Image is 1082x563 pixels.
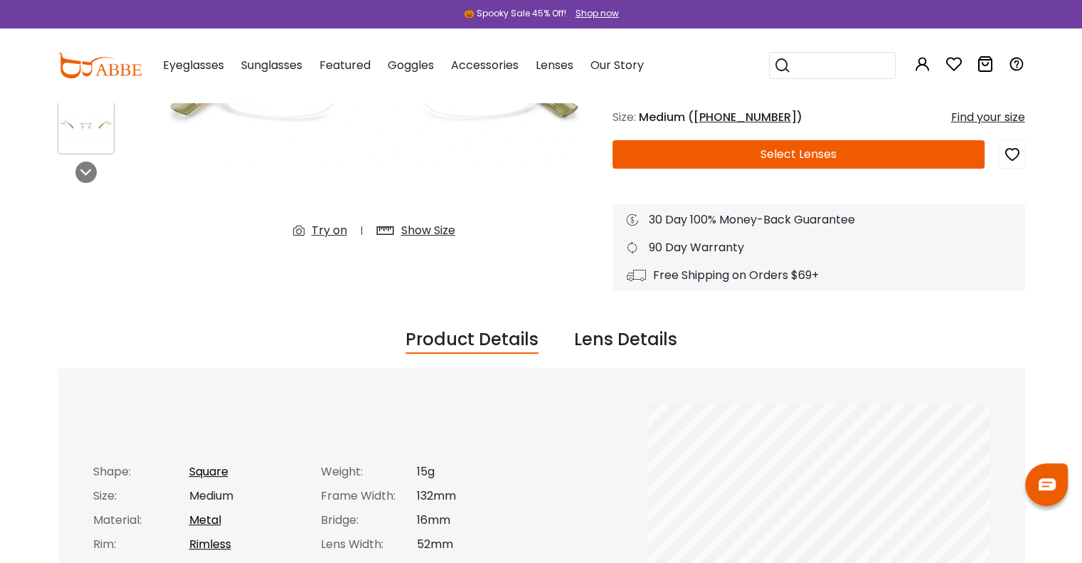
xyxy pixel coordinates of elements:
[401,222,455,239] div: Show Size
[93,488,189,505] div: Size:
[464,7,566,20] div: 🎃 Spooky Sale 45% Off!
[321,488,417,505] div: Frame Width:
[241,57,302,73] span: Sunglasses
[1039,478,1056,490] img: chat
[58,53,142,78] img: abbeglasses.com
[951,109,1025,126] div: Find your size
[536,57,573,73] span: Lenses
[627,267,1011,284] div: Free Shipping on Orders $69+
[189,463,228,480] a: Square
[189,512,221,528] a: Metal
[321,536,417,553] div: Lens Width:
[405,327,539,354] div: Product Details
[58,112,114,140] img: Translike Gold Metal Eyeglasses , NosePads Frames from ABBE Glasses
[321,512,417,529] div: Bridge:
[321,463,417,480] div: Weight:
[417,463,534,480] div: 15g
[694,109,797,125] span: [PHONE_NUMBER]
[451,57,519,73] span: Accessories
[639,109,802,125] span: Medium ( )
[568,7,619,19] a: Shop now
[93,512,189,529] div: Material:
[576,7,619,20] div: Shop now
[627,239,1011,256] div: 90 Day Warranty
[312,222,347,239] div: Try on
[612,109,636,125] span: Size:
[590,57,644,73] span: Our Story
[163,57,224,73] span: Eyeglasses
[627,211,1011,228] div: 30 Day 100% Money-Back Guarantee
[388,57,434,73] span: Goggles
[417,512,534,529] div: 16mm
[319,57,371,73] span: Featured
[574,327,677,354] div: Lens Details
[93,536,189,553] div: Rim:
[612,140,985,169] button: Select Lenses
[93,463,189,480] div: Shape:
[189,536,231,552] a: Rimless
[417,536,534,553] div: 52mm
[417,488,534,505] div: 132mm
[189,488,307,505] div: Medium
